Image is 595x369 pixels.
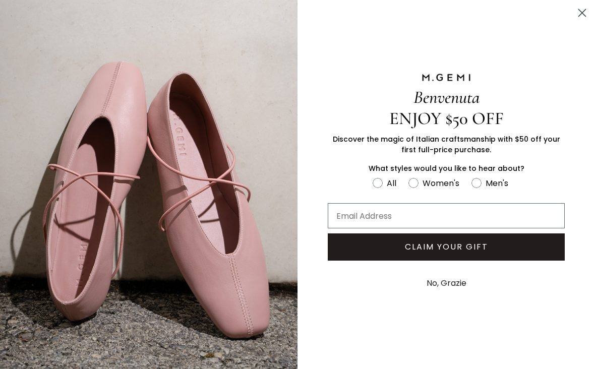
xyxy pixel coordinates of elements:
span: ENJOY $50 OFF [389,108,504,129]
img: M.GEMI [421,73,471,82]
div: Women's [423,177,459,190]
span: Benvenuta [413,87,480,108]
button: No, Grazie [422,271,471,296]
input: Email Address [328,203,565,228]
button: CLAIM YOUR GIFT [328,233,565,261]
div: Men's [486,177,508,190]
div: All [387,177,396,190]
span: What styles would you like to hear about? [369,163,524,173]
button: Close dialog [573,4,591,22]
span: Discover the magic of Italian craftsmanship with $50 off your first full-price purchase. [333,134,560,155]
